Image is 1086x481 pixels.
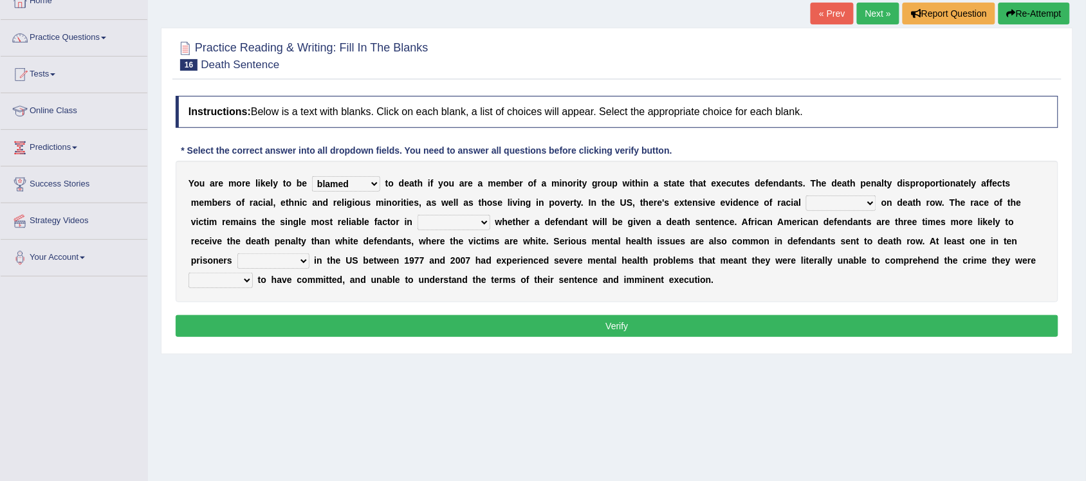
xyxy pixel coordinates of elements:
b: y [273,178,278,188]
b: r [916,178,919,188]
b: s [366,197,371,208]
b: e [822,178,827,188]
b: , [419,197,421,208]
b: e [769,178,774,188]
b: r [333,197,336,208]
b: o [567,178,573,188]
b: d [832,178,838,188]
b: t [414,178,418,188]
b: g [347,197,353,208]
b: Instructions: [189,106,251,117]
b: e [961,197,966,208]
b: f [533,178,537,188]
b: o [930,178,936,188]
b: e [837,178,842,188]
b: n [562,178,568,188]
b: e [337,197,342,208]
b: e [903,197,908,208]
b: t [961,178,964,188]
b: b [509,178,515,188]
b: l [271,197,273,208]
b: t [669,178,672,188]
b: a [427,197,432,208]
b: y [971,178,977,188]
b: n [744,197,750,208]
b: a [210,178,215,188]
b: s [905,178,910,188]
b: i [791,197,794,208]
b: a [982,178,987,188]
b: e [610,197,615,208]
b: f [430,178,434,188]
b: s [468,197,474,208]
b: h [1011,197,1017,208]
b: i [518,197,520,208]
b: y [577,197,582,208]
b: r [598,178,601,188]
b: m [488,178,496,188]
b: . [803,178,805,188]
a: « Prev [811,3,853,24]
b: d [755,178,761,188]
b: a [478,178,483,188]
b: e [710,197,715,208]
b: i [196,217,199,227]
b: , [632,197,635,208]
b: t [286,197,289,208]
b: l [799,197,802,208]
b: i [630,178,632,188]
b: i [353,197,355,208]
b: o [994,197,1000,208]
b: n [773,178,779,188]
b: p [925,178,931,188]
b: n [520,197,526,208]
b: m [209,217,217,227]
b: i [903,178,905,188]
a: Predictions [1,130,147,162]
b: t [913,197,916,208]
b: n [950,178,956,188]
b: f [769,197,773,208]
b: f [986,178,989,188]
b: b [297,178,302,188]
a: Online Class [1,93,147,125]
b: r [465,178,468,188]
b: y [887,178,892,188]
b: a [459,178,465,188]
b: e [281,197,286,208]
b: t [602,197,605,208]
span: 16 [180,59,198,71]
b: l [456,197,459,208]
b: a [794,197,799,208]
b: d [897,197,903,208]
b: r [250,197,253,208]
b: t [574,197,577,208]
b: f [766,178,769,188]
b: t [690,178,693,188]
b: t [579,178,582,188]
h4: Below is a text with blanks. Click on each blank, a list of choices will appear. Select the appro... [176,96,1058,128]
b: v [706,197,711,208]
b: d [897,178,903,188]
b: h [851,178,856,188]
b: i [536,197,538,208]
a: Strategy Videos [1,203,147,235]
b: u [449,178,455,188]
b: i [641,178,643,188]
b: U [620,197,627,208]
b: , [273,197,276,208]
b: v [191,217,196,227]
b: e [984,197,989,208]
b: s [414,197,419,208]
b: c [726,178,732,188]
b: o [919,178,925,188]
b: i [576,178,579,188]
b: o [764,197,770,208]
b: r [223,197,226,208]
button: Re-Attempt [999,3,1070,24]
b: r [242,178,245,188]
b: e [680,178,685,188]
b: c [786,197,791,208]
small: Death Sentence [201,59,279,71]
b: s [798,178,804,188]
